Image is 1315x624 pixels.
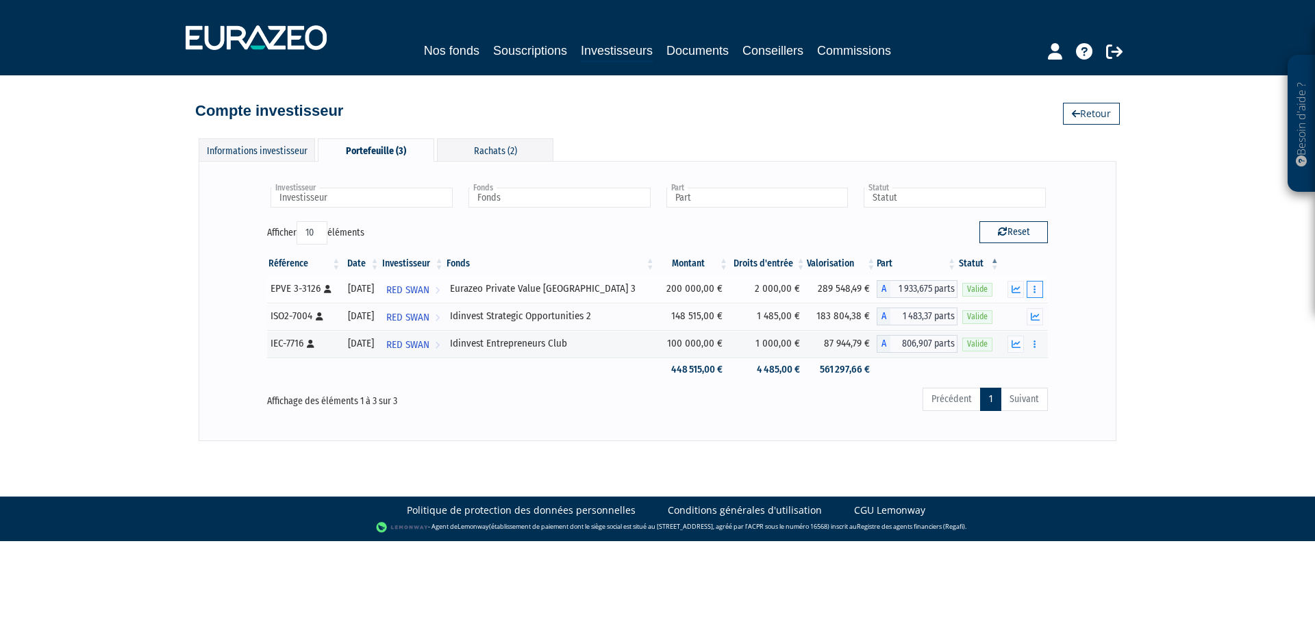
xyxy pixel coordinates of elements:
i: [Français] Personne physique [316,312,323,321]
a: Politique de protection des données personnelles [407,503,636,517]
a: Retour [1063,103,1120,125]
span: 806,907 parts [890,335,957,353]
a: Commissions [817,41,891,60]
td: 1 485,00 € [729,303,807,330]
div: [DATE] [347,336,375,351]
th: Droits d'entrée: activer pour trier la colonne par ordre croissant [729,252,807,275]
th: Part: activer pour trier la colonne par ordre croissant [877,252,957,275]
td: 448 515,00 € [656,358,729,382]
th: Valorisation: activer pour trier la colonne par ordre croissant [807,252,877,275]
th: Statut : activer pour trier la colonne par ordre d&eacute;croissant [957,252,1001,275]
div: - Agent de (établissement de paiement dont le siège social est situé au [STREET_ADDRESS], agréé p... [14,521,1301,534]
td: 1 000,00 € [729,330,807,358]
div: A - Idinvest Strategic Opportunities 2 [877,308,957,325]
span: Valide [962,310,992,323]
th: Montant: activer pour trier la colonne par ordre croissant [656,252,729,275]
td: 200 000,00 € [656,275,729,303]
a: Registre des agents financiers (Regafi) [857,522,965,531]
span: A [877,308,890,325]
span: RED SWAN [386,305,429,330]
span: Valide [962,283,992,296]
span: 1 933,675 parts [890,280,957,298]
td: 561 297,66 € [807,358,877,382]
td: 289 548,49 € [807,275,877,303]
th: Investisseur: activer pour trier la colonne par ordre croissant [381,252,445,275]
div: Informations investisseur [199,138,315,161]
td: 148 515,00 € [656,303,729,330]
i: [Français] Personne physique [324,285,331,293]
span: A [877,280,890,298]
div: Rachats (2) [437,138,553,161]
a: Lemonway [458,522,489,531]
th: Référence : activer pour trier la colonne par ordre croissant [267,252,342,275]
span: Valide [962,338,992,351]
td: 100 000,00 € [656,330,729,358]
div: IEC-7716 [271,336,337,351]
a: RED SWAN [381,275,445,303]
a: Souscriptions [493,41,567,60]
td: 4 485,00 € [729,358,807,382]
a: RED SWAN [381,330,445,358]
span: A [877,335,890,353]
a: CGU Lemonway [854,503,925,517]
div: A - Eurazeo Private Value Europe 3 [877,280,957,298]
span: 1 483,37 parts [890,308,957,325]
div: [DATE] [347,282,375,296]
div: EPVE 3-3126 [271,282,337,296]
span: RED SWAN [386,332,429,358]
p: Besoin d'aide ? [1294,62,1310,186]
td: 2 000,00 € [729,275,807,303]
a: Documents [666,41,729,60]
button: Reset [979,221,1048,243]
i: Voir l'investisseur [435,277,440,303]
div: Eurazeo Private Value [GEOGRAPHIC_DATA] 3 [450,282,651,296]
h4: Compte investisseur [195,103,343,119]
a: 1 [980,388,1001,411]
span: RED SWAN [386,277,429,303]
div: A - Idinvest Entrepreneurs Club [877,335,957,353]
div: Idinvest Strategic Opportunities 2 [450,309,651,323]
a: Nos fonds [424,41,479,60]
img: logo-lemonway.png [376,521,429,534]
td: 87 944,79 € [807,330,877,358]
div: [DATE] [347,309,375,323]
div: Idinvest Entrepreneurs Club [450,336,651,351]
th: Date: activer pour trier la colonne par ordre croissant [342,252,380,275]
td: 183 804,38 € [807,303,877,330]
label: Afficher éléments [267,221,364,245]
th: Fonds: activer pour trier la colonne par ordre croissant [445,252,656,275]
a: Conseillers [742,41,803,60]
div: Portefeuille (3) [318,138,434,162]
i: Voir l'investisseur [435,332,440,358]
select: Afficheréléments [297,221,327,245]
div: ISO2-7004 [271,309,337,323]
i: [Français] Personne physique [307,340,314,348]
i: Voir l'investisseur [435,305,440,330]
a: Conditions générales d'utilisation [668,503,822,517]
a: Investisseurs [581,41,653,62]
a: RED SWAN [381,303,445,330]
div: Affichage des éléments 1 à 3 sur 3 [267,386,581,408]
img: 1732889491-logotype_eurazeo_blanc_rvb.png [186,25,327,50]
